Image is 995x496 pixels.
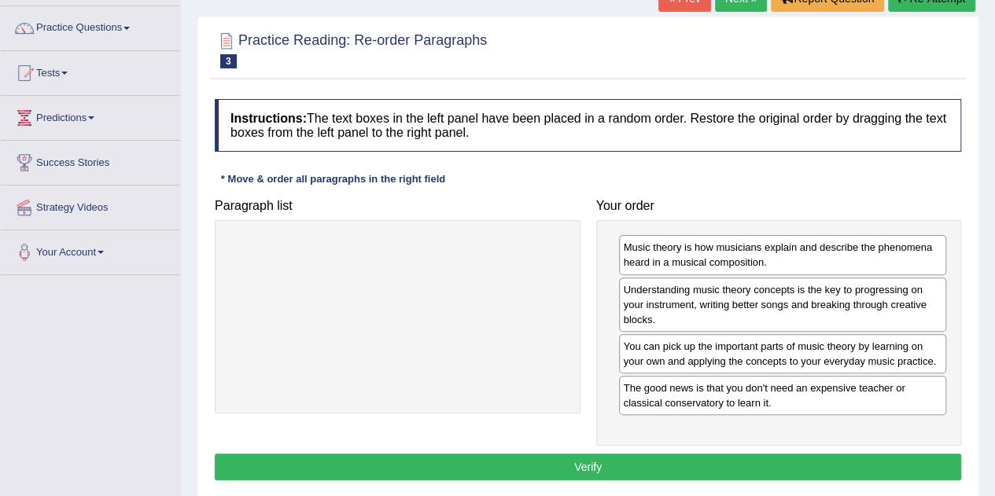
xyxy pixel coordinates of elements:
[230,112,307,125] b: Instructions:
[215,171,451,186] div: * Move & order all paragraphs in the right field
[1,186,180,225] a: Strategy Videos
[1,51,180,90] a: Tests
[215,199,580,213] h4: Paragraph list
[619,376,947,415] div: The good news is that you don't need an expensive teacher or classical conservatory to learn it.
[596,199,962,213] h4: Your order
[220,54,237,68] span: 3
[1,230,180,270] a: Your Account
[1,6,180,46] a: Practice Questions
[215,29,487,68] h2: Practice Reading: Re-order Paragraphs
[619,277,947,332] div: Understanding music theory concepts is the key to progressing on your instrument, writing better ...
[215,454,961,480] button: Verify
[619,334,947,373] div: You can pick up the important parts of music theory by learning on your own and applying the conc...
[619,235,947,274] div: Music theory is how musicians explain and describe the phenomena heard in a musical composition.
[1,141,180,180] a: Success Stories
[215,99,961,152] h4: The text boxes in the left panel have been placed in a random order. Restore the original order b...
[1,96,180,135] a: Predictions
